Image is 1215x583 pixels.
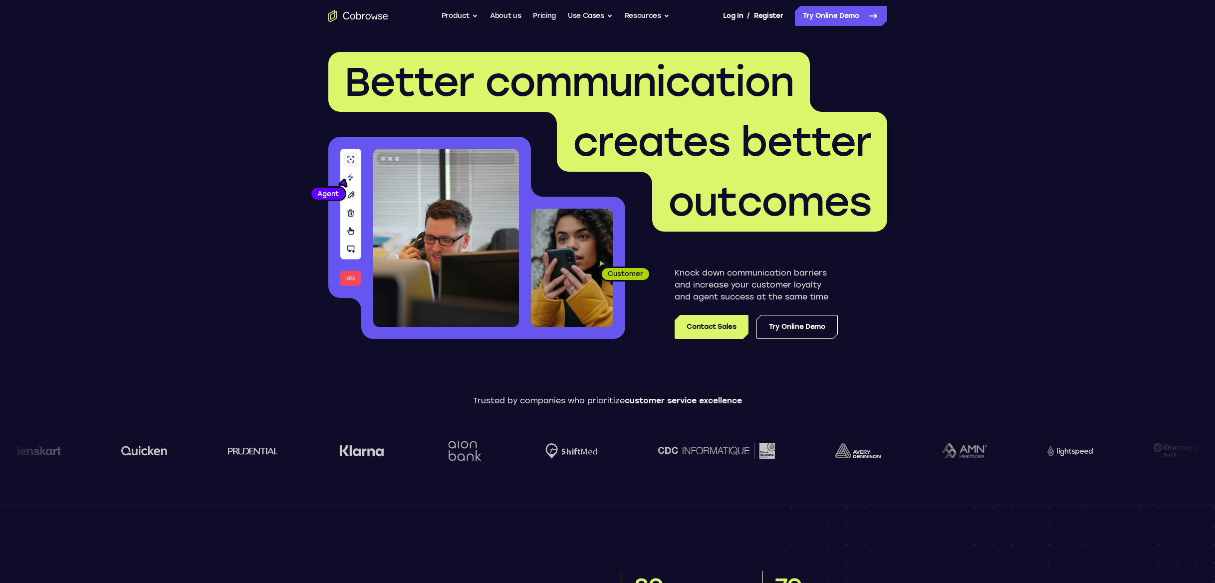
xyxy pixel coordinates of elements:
button: Product [442,6,479,26]
span: customer service excellence [625,396,742,405]
img: A customer holding their phone [531,209,613,327]
img: A customer support agent talking on the phone [373,149,519,327]
span: creates better [573,118,871,166]
button: Use Cases [568,6,613,26]
button: Resources [625,6,670,26]
a: Try Online Demo [756,315,838,339]
a: Go to the home page [328,10,388,22]
img: Shiftmed [545,443,597,459]
p: Knock down communication barriers and increase your customer loyalty and agent success at the sam... [675,267,838,303]
img: AMN Healthcare [941,443,986,459]
a: Try Online Demo [795,6,887,26]
img: Aion Bank [444,431,485,471]
img: Klarna [338,445,383,457]
a: About us [490,6,521,26]
img: CDC Informatique [657,443,774,458]
a: Contact Sales [675,315,748,339]
img: avery-dennison [835,443,880,458]
img: quicken [121,443,167,458]
img: prudential [228,447,278,455]
span: outcomes [668,178,871,226]
a: Pricing [533,6,556,26]
a: Log In [723,6,743,26]
img: Lightspeed [1047,445,1092,456]
span: Better communication [344,58,794,106]
a: Register [754,6,783,26]
span: / [747,10,750,22]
